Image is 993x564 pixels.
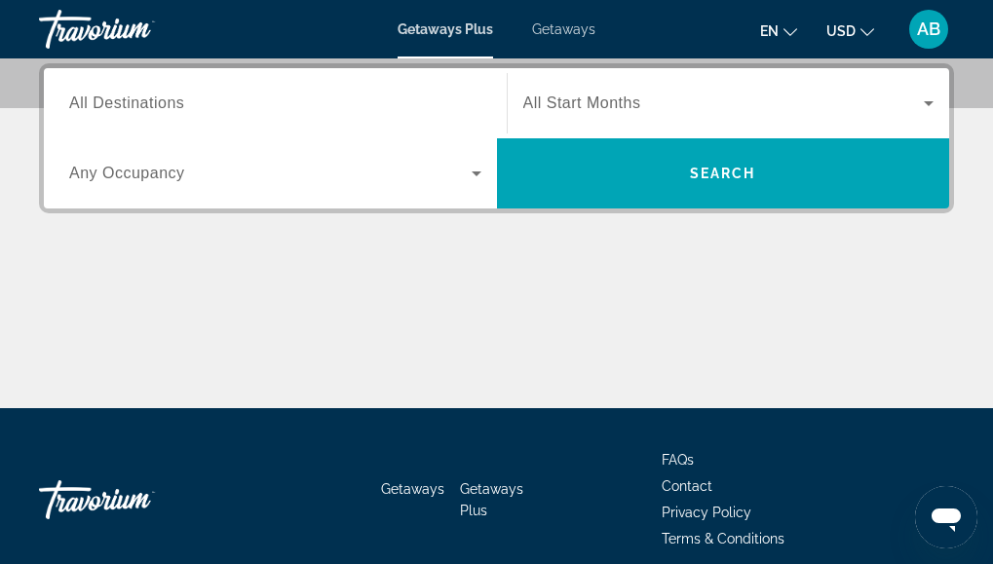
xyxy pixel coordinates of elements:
iframe: Кнопка запуска окна обмена сообщениями [915,486,977,548]
span: USD [826,23,856,39]
span: AB [917,19,940,39]
a: Go Home [39,470,234,529]
button: Change language [760,17,797,45]
a: Privacy Policy [662,505,751,520]
span: Search [690,166,756,181]
a: Getaways [381,481,444,497]
a: Getaways [532,21,595,37]
span: Any Occupancy [69,165,185,181]
a: Getaways Plus [460,481,523,518]
span: All Start Months [523,94,641,111]
a: FAQs [662,452,694,468]
a: Getaways Plus [398,21,493,37]
div: Search widget [44,68,949,208]
button: Search [497,138,950,208]
button: User Menu [903,9,954,50]
a: Travorium [39,4,234,55]
span: en [760,23,779,39]
a: Contact [662,478,712,494]
button: Change currency [826,17,874,45]
a: Terms & Conditions [662,531,784,546]
input: Select destination [69,93,481,116]
span: All Destinations [69,94,184,111]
